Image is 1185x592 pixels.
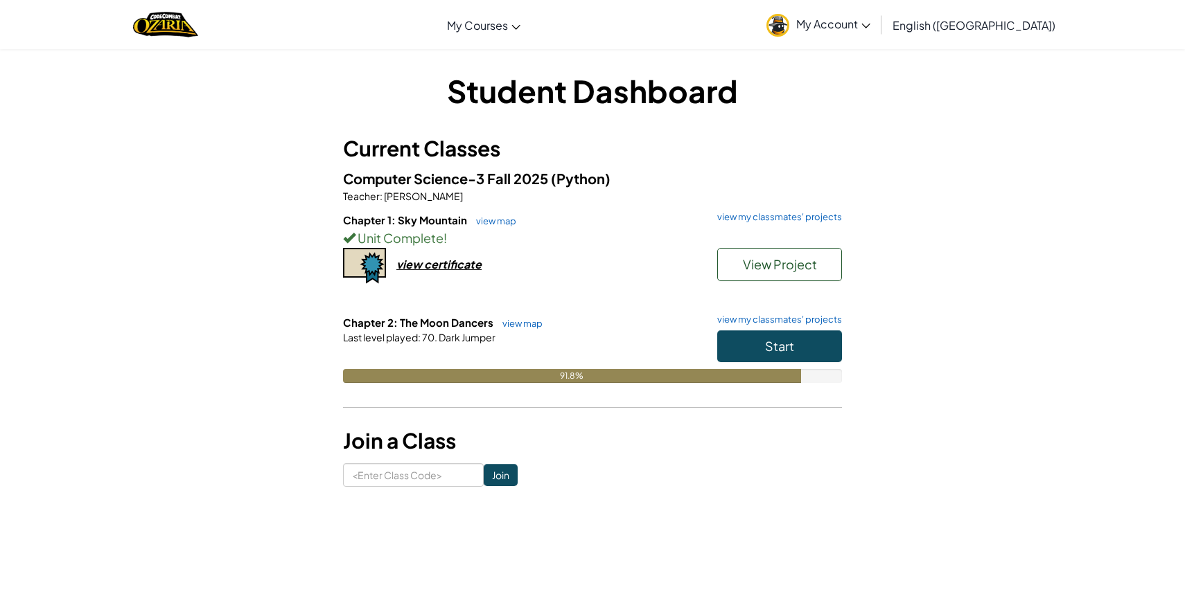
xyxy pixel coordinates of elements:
span: Chapter 2: The Moon Dancers [343,316,495,329]
span: Computer Science-3 Fall 2025 [343,170,551,187]
span: ! [444,230,447,246]
a: My Account [760,3,877,46]
div: 91.8% [343,369,801,383]
span: Start [765,338,794,354]
span: View Project [743,256,817,272]
span: Unit Complete [355,230,444,246]
a: view my classmates' projects [710,213,842,222]
span: Teacher [343,190,380,202]
img: Home [133,10,197,39]
h1: Student Dashboard [343,69,842,112]
a: view certificate [343,257,482,271]
a: Ozaria by CodeCombat logo [133,10,197,39]
a: My Courses [440,6,527,44]
span: 70. [421,331,437,343]
span: : [380,190,383,202]
button: View Project [717,248,842,281]
a: view my classmates' projects [710,315,842,324]
a: English ([GEOGRAPHIC_DATA]) [886,6,1062,44]
span: Last level played [343,331,418,343]
a: view map [469,215,516,226]
span: Chapter 1: Sky Mountain [343,213,469,226]
button: Start [717,330,842,362]
span: English ([GEOGRAPHIC_DATA]) [893,18,1055,33]
h3: Join a Class [343,425,842,456]
h3: Current Classes [343,133,842,164]
span: (Python) [551,170,611,187]
span: Dark Jumper [437,331,495,343]
span: [PERSON_NAME] [383,190,463,202]
span: My Account [796,17,870,31]
img: avatar [766,14,789,37]
span: : [418,331,421,343]
div: view certificate [396,257,482,271]
input: Join [484,464,518,486]
img: certificate-icon.png [343,248,386,284]
a: view map [495,318,543,329]
input: <Enter Class Code> [343,463,484,487]
span: My Courses [447,18,508,33]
